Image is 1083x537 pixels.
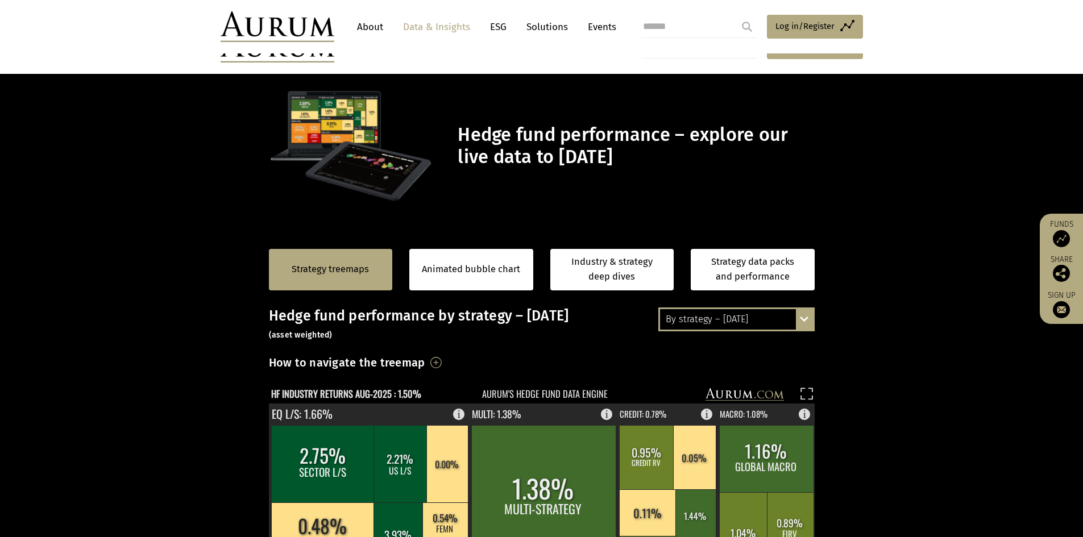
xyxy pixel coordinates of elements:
a: Log in/Register [767,15,863,39]
img: Share this post [1053,265,1070,282]
input: Submit [736,15,758,38]
img: Aurum [221,11,334,42]
a: Strategy treemaps [292,262,369,277]
a: Events [582,16,616,38]
a: About [351,16,389,38]
h3: How to navigate the treemap [269,353,425,372]
img: Sign up to our newsletter [1053,301,1070,318]
a: ESG [484,16,512,38]
a: Solutions [521,16,574,38]
h3: Hedge fund performance by strategy – [DATE] [269,307,815,342]
a: Industry & strategy deep dives [550,249,674,290]
div: Share [1045,256,1077,282]
span: Log in/Register [775,19,835,33]
small: (asset weighted) [269,330,333,340]
img: Access Funds [1053,230,1070,247]
h1: Hedge fund performance – explore our live data to [DATE] [458,124,811,168]
a: Data & Insights [397,16,476,38]
div: By strategy – [DATE] [660,309,813,330]
a: Sign up [1045,290,1077,318]
a: Funds [1045,219,1077,247]
a: Animated bubble chart [422,262,520,277]
a: Strategy data packs and performance [691,249,815,290]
